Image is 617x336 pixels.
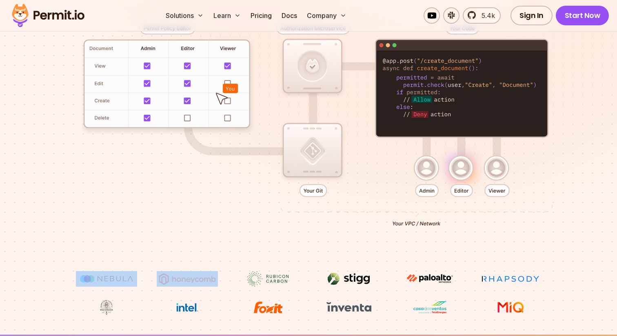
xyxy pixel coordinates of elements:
img: Intel [157,300,218,315]
button: Company [304,7,350,24]
img: Foxit [237,300,299,315]
a: 5.4k [463,7,501,24]
img: MIQ [483,300,538,314]
img: Nebula [76,271,137,287]
img: Casa dos Ventos [399,300,460,315]
img: inventa [318,300,380,314]
button: Solutions [162,7,207,24]
a: Pricing [247,7,275,24]
a: Sign In [510,6,553,25]
a: Start Now [556,6,609,25]
img: Honeycomb [157,271,218,287]
a: Docs [278,7,300,24]
button: Learn [210,7,244,24]
img: Rubicon [237,271,299,287]
img: paloalto [399,271,460,286]
img: Permit logo [8,2,88,29]
img: Maricopa County Recorder\'s Office [76,300,137,315]
span: 5.4k [477,11,495,20]
img: Stigg [318,271,380,287]
img: Rhapsody Health [480,271,541,287]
